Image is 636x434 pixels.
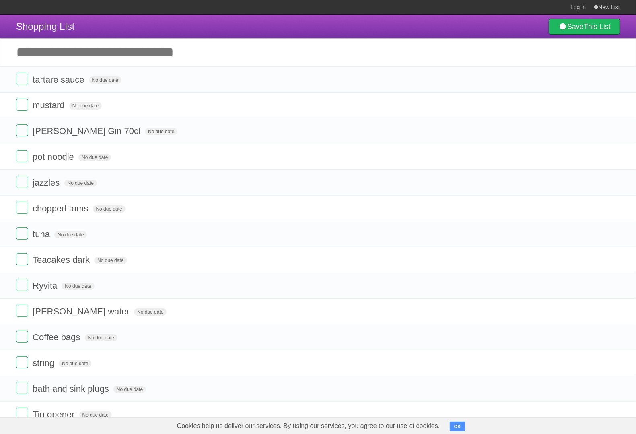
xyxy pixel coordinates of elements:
[78,154,111,161] span: No due date
[33,126,142,136] span: [PERSON_NAME] Gin 70cl
[89,76,121,84] span: No due date
[134,308,167,316] span: No due date
[16,202,28,214] label: Done
[16,176,28,188] label: Done
[16,279,28,291] label: Done
[33,332,82,342] span: Coffee bags
[79,411,112,419] span: No due date
[33,74,86,85] span: tartare sauce
[62,283,94,290] span: No due date
[93,205,125,213] span: No due date
[33,152,76,162] span: pot noodle
[549,19,620,35] a: SaveThis List
[169,418,448,434] span: Cookies help us deliver our services. By using our services, you agree to our use of cookies.
[33,358,56,368] span: string
[16,99,28,111] label: Done
[59,360,91,367] span: No due date
[33,178,62,188] span: jazzles
[16,253,28,265] label: Done
[33,203,90,213] span: chopped toms
[16,124,28,136] label: Done
[54,231,87,238] span: No due date
[16,331,28,343] label: Done
[145,128,177,135] span: No due date
[16,150,28,162] label: Done
[33,384,111,394] span: bath and sink plugs
[94,257,127,264] span: No due date
[64,180,97,187] span: No due date
[450,422,465,431] button: OK
[33,306,132,316] span: [PERSON_NAME] water
[16,21,74,32] span: Shopping List
[33,255,92,265] span: Teacakes dark
[16,305,28,317] label: Done
[33,281,59,291] span: Ryvita
[113,386,146,393] span: No due date
[33,409,76,420] span: Tin opener
[33,100,66,110] span: mustard
[584,23,611,31] b: This List
[16,73,28,85] label: Done
[16,408,28,420] label: Done
[33,229,52,239] span: tuna
[85,334,117,341] span: No due date
[16,227,28,240] label: Done
[69,102,102,110] span: No due date
[16,382,28,394] label: Done
[16,356,28,368] label: Done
